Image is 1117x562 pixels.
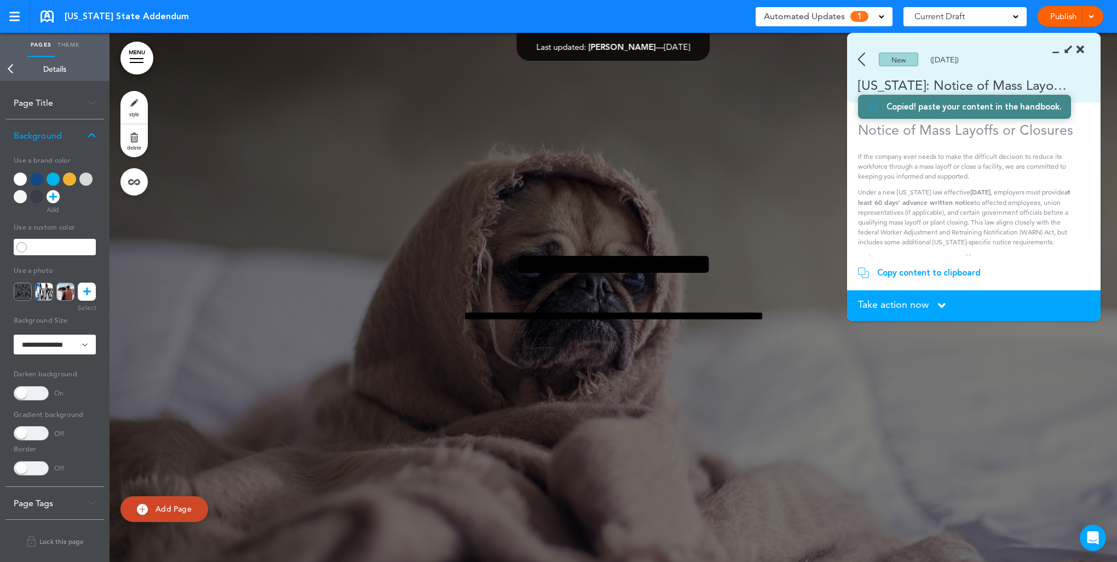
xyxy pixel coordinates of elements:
span: Take action now [858,300,929,309]
h5: Border [14,440,96,456]
img: 1754005355334-1.png [14,283,32,301]
span: Current Draft [914,9,965,24]
h2: What is a "Mass Layoff"? [858,253,1082,266]
img: arrow-down@2x.png [88,133,96,139]
span: [US_STATE] State Addendum [65,10,189,22]
span: delete [127,144,141,151]
h5: Background Size [14,312,96,327]
span: [PERSON_NAME] [589,42,656,52]
img: lock.svg [26,534,37,548]
p: Under a new [US_STATE] law effective , employers must provide to affected employees, union repres... [858,187,1082,247]
a: style [120,91,148,124]
h5: Use a photo [14,262,96,277]
span: [DATE] [664,42,690,52]
h1: Notice of Mass Layoffs or Closures [858,122,1082,138]
div: Page Tags [5,487,104,519]
div: Off [54,430,64,437]
span: Add Page [156,504,192,514]
div: Page Title [5,87,104,119]
img: arrow-down@2x.png [88,100,96,106]
a: Publish [1046,6,1080,27]
a: Pages [27,33,55,57]
img: add.svg [137,504,148,515]
div: Off [54,464,64,472]
div: New [879,53,918,66]
select: Background Size [14,335,96,354]
a: delete [120,124,148,157]
strong: [DATE] [970,187,991,196]
div: [US_STATE]: Notice of Mass Layoffs or Closures [847,76,1069,94]
img: copy.svg [867,101,878,112]
a: MENU [120,42,153,74]
h5: Gradient background [14,406,96,421]
p: If the company ever needs to make the difficult decision to reduce its workforce through a mass l... [858,152,1082,181]
a: Theme [55,33,82,57]
div: ([DATE]) [930,56,959,64]
div: On [54,389,64,397]
h5: Darken background [14,365,96,381]
span: Last updated: [537,42,586,52]
div: Copied! paste your content in the handbook. [886,101,1062,112]
div: Copy content to clipboard [877,267,981,278]
img: arrow-down@2x.png [88,500,96,506]
h5: Use a brand color [14,152,96,167]
img: 1747363300548-Engineering1.png [56,283,74,301]
h5: Use a custom color [14,219,96,234]
img: copy.svg [858,267,869,278]
div: Background [5,119,104,152]
span: style [129,111,139,117]
div: Open Intercom Messenger [1080,525,1106,551]
div: — [537,43,690,51]
img: back.svg [858,53,865,66]
img: 1754005215077-1.png [35,283,53,301]
span: 1 [850,11,868,22]
a: Lock this page [5,526,104,557]
span: Automated Updates [764,9,845,24]
a: Add Page [120,496,208,522]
